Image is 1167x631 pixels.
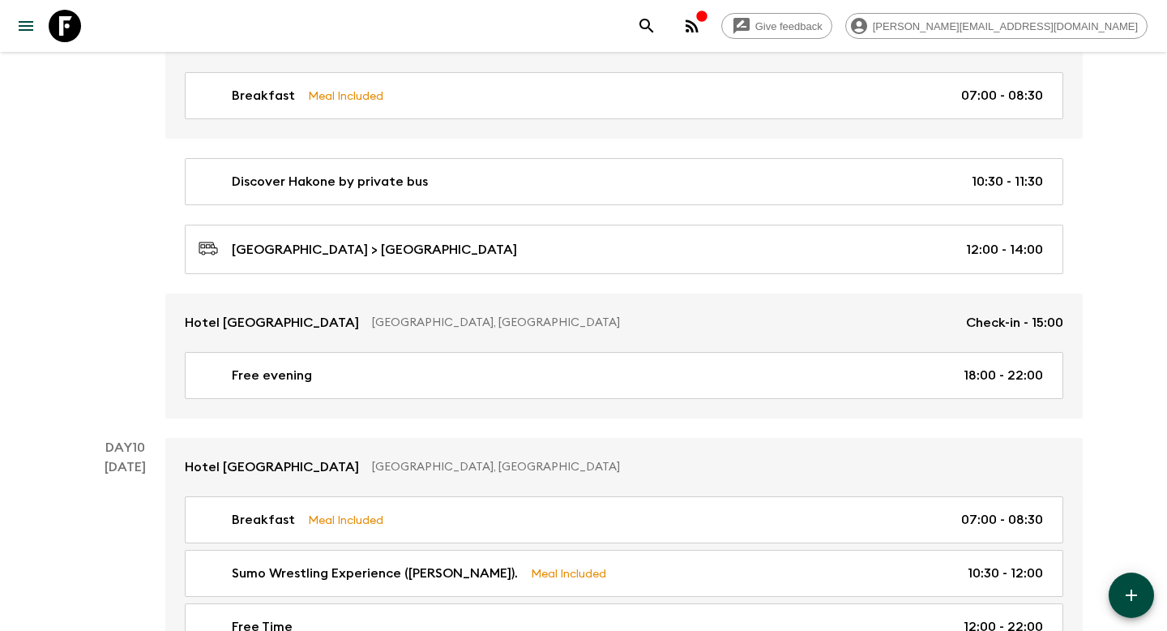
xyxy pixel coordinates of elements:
p: Day 10 [84,438,165,457]
span: Give feedback [746,20,831,32]
div: [PERSON_NAME][EMAIL_ADDRESS][DOMAIN_NAME] [845,13,1148,39]
div: [DATE] [105,33,146,419]
p: 18:00 - 22:00 [964,366,1043,385]
p: 10:30 - 11:30 [972,172,1043,191]
a: Sumo Wrestling Experience ([PERSON_NAME]).Meal Included10:30 - 12:00 [185,550,1063,597]
p: Breakfast [232,86,295,105]
button: menu [10,10,42,42]
p: Check-in - 15:00 [966,313,1063,333]
p: 07:00 - 08:30 [961,510,1043,530]
p: Meal Included [531,564,606,582]
p: 07:00 - 08:30 [961,86,1043,105]
a: BreakfastMeal Included07:00 - 08:30 [185,72,1063,119]
a: Discover Hakone by private bus10:30 - 11:30 [185,158,1063,205]
span: [PERSON_NAME][EMAIL_ADDRESS][DOMAIN_NAME] [864,20,1147,32]
p: [GEOGRAPHIC_DATA], [GEOGRAPHIC_DATA] [372,315,953,331]
p: Discover Hakone by private bus [232,172,428,191]
p: Hotel [GEOGRAPHIC_DATA] [185,457,359,477]
p: Sumo Wrestling Experience ([PERSON_NAME]). [232,564,518,583]
p: Hotel [GEOGRAPHIC_DATA] [185,313,359,333]
p: 12:00 - 14:00 [966,240,1043,260]
p: 10:30 - 12:00 [968,564,1043,583]
p: Meal Included [308,511,383,529]
a: BreakfastMeal Included07:00 - 08:30 [185,496,1063,543]
p: Meal Included [308,87,383,105]
p: [GEOGRAPHIC_DATA], [GEOGRAPHIC_DATA] [372,459,1050,475]
p: [GEOGRAPHIC_DATA] > [GEOGRAPHIC_DATA] [232,240,517,260]
p: Breakfast [232,510,295,530]
a: Free evening18:00 - 22:00 [185,352,1063,399]
a: [GEOGRAPHIC_DATA] > [GEOGRAPHIC_DATA]12:00 - 14:00 [185,225,1063,274]
button: search adventures [631,10,663,42]
a: Hotel [GEOGRAPHIC_DATA][GEOGRAPHIC_DATA], [GEOGRAPHIC_DATA]Check-in - 15:00 [165,294,1083,352]
a: Give feedback [721,13,832,39]
p: Free evening [232,366,312,385]
a: Hotel [GEOGRAPHIC_DATA][GEOGRAPHIC_DATA], [GEOGRAPHIC_DATA] [165,438,1083,496]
